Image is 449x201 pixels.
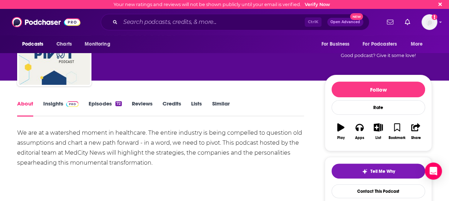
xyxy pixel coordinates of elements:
[305,2,330,7] a: Verify Now
[17,128,304,168] div: We are at a watershed moment in healthcare. The entire industry is being compelled to question ol...
[425,163,442,180] div: Open Intercom Messenger
[411,39,423,49] span: More
[350,13,363,20] span: New
[89,100,122,117] a: Episodes72
[120,16,305,28] input: Search podcasts, credits, & more...
[375,136,381,140] div: List
[56,39,72,49] span: Charts
[331,119,350,144] button: Play
[431,14,437,20] svg: Email not verified
[316,37,358,51] button: open menu
[331,164,425,179] button: tell me why sparkleTell Me Why
[421,14,437,30] img: User Profile
[327,18,363,26] button: Open AdvancedNew
[305,17,321,27] span: Ctrl K
[80,37,119,51] button: open menu
[331,82,425,97] button: Follow
[337,136,345,140] div: Play
[22,39,43,49] span: Podcasts
[52,37,76,51] a: Charts
[115,101,122,106] div: 72
[406,37,432,51] button: open menu
[330,20,360,24] span: Open Advanced
[388,119,406,144] button: Bookmark
[358,37,407,51] button: open menu
[362,169,368,174] img: tell me why sparkle
[411,136,420,140] div: Share
[369,119,388,144] button: List
[421,14,437,30] span: Logged in as jbarbour
[350,119,369,144] button: Apps
[17,100,33,117] a: About
[163,100,181,117] a: Credits
[363,39,397,49] span: For Podcasters
[17,37,53,51] button: open menu
[406,119,425,144] button: Share
[355,136,364,140] div: Apps
[43,100,79,117] a: InsightsPodchaser Pro
[341,53,416,58] span: Good podcast? Give it some love!
[421,14,437,30] button: Show profile menu
[66,101,79,107] img: Podchaser Pro
[384,16,396,28] a: Show notifications dropdown
[370,169,395,174] span: Tell Me Why
[132,100,153,117] a: Reviews
[331,184,425,198] a: Contact This Podcast
[331,100,425,115] div: Rate
[212,100,229,117] a: Similar
[389,136,405,140] div: Bookmark
[101,14,369,30] div: Search podcasts, credits, & more...
[85,39,110,49] span: Monitoring
[114,2,330,7] div: Your new ratings and reviews will not be shown publicly until your email is verified.
[12,15,80,29] img: Podchaser - Follow, Share and Rate Podcasts
[321,39,349,49] span: For Business
[191,100,202,117] a: Lists
[402,16,413,28] a: Show notifications dropdown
